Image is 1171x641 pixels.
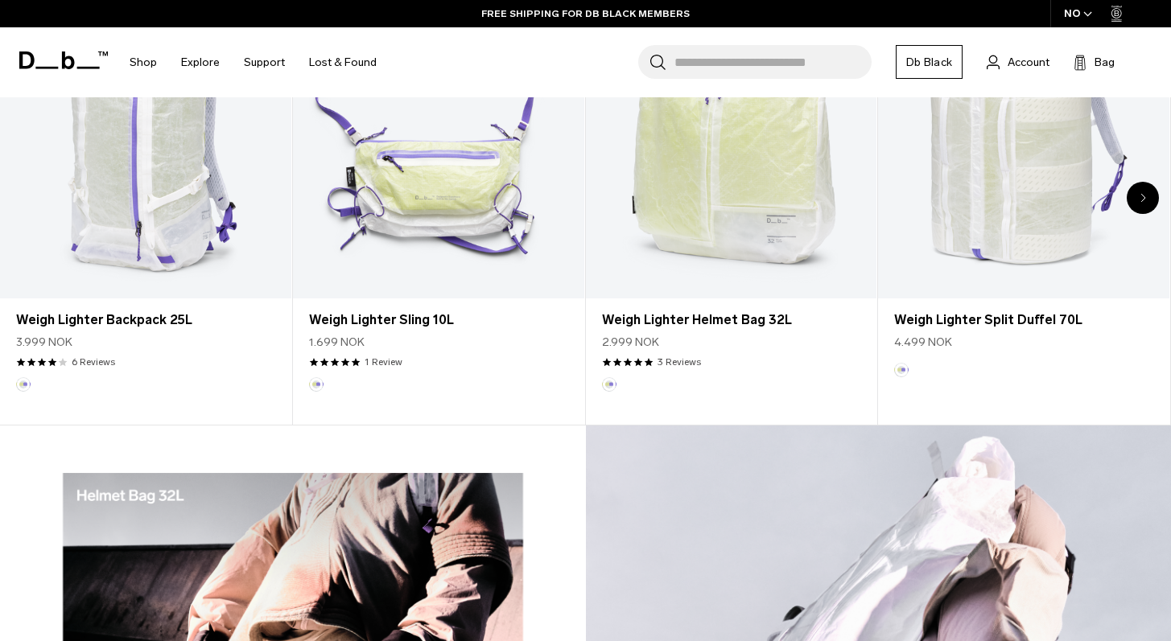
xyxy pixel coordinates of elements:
a: Explore [181,34,220,91]
a: Shop [130,34,157,91]
span: 1.699 NOK [309,334,365,351]
span: 4.499 NOK [894,334,952,351]
button: Bag [1074,52,1115,72]
span: 3.999 NOK [16,334,72,351]
div: Next slide [1127,182,1159,214]
button: Aurora [602,377,616,392]
a: Lost & Found [309,34,377,91]
a: 1 reviews [365,355,402,369]
a: FREE SHIPPING FOR DB BLACK MEMBERS [481,6,690,21]
a: Weigh Lighter Sling 10L [309,310,568,330]
button: Aurora [309,377,324,392]
nav: Main Navigation [118,27,389,97]
a: 3 reviews [658,355,701,369]
a: Db Black [896,45,963,79]
span: Account [1008,54,1049,71]
a: Support [244,34,285,91]
a: Weigh Lighter Backpack 25L [16,310,275,330]
span: 2.999 NOK [602,334,659,351]
button: Aurora [894,363,909,377]
a: Weigh Lighter Helmet Bag 32L [602,310,861,330]
a: Weigh Lighter Split Duffel 70L [894,310,1153,330]
button: Aurora [16,377,31,392]
a: 6 reviews [72,355,115,369]
span: Bag [1095,54,1115,71]
a: Account [987,52,1049,72]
